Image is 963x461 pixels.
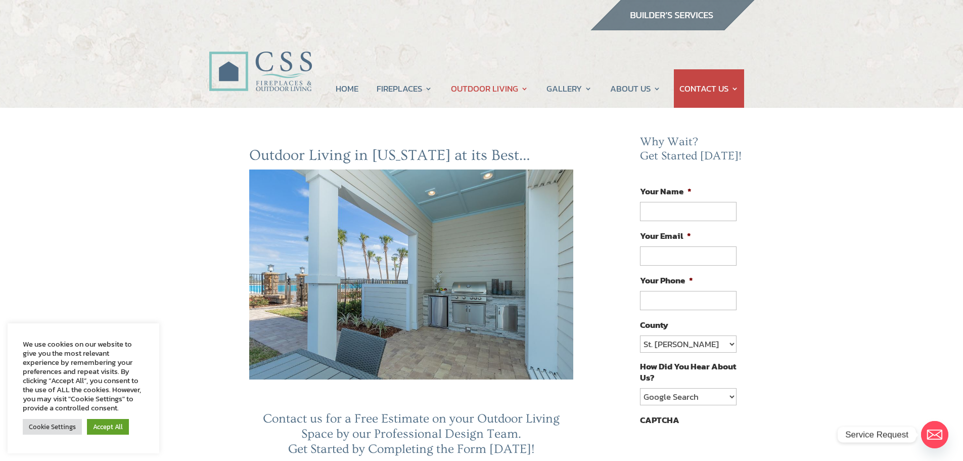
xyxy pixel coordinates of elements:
[640,319,668,330] label: County
[451,69,528,108] a: OUTDOOR LIVING
[679,69,739,108] a: CONTACT US
[23,419,82,435] a: Cookie Settings
[640,230,691,241] label: Your Email
[377,69,432,108] a: FIREPLACES
[209,23,312,97] img: CSS Fireplaces & Outdoor Living (Formerly Construction Solutions & Supply)- Jacksonville Ormond B...
[546,69,592,108] a: GALLERY
[921,421,948,448] a: Email
[23,340,144,412] div: We use cookies on our website to give you the most relevant experience by remembering your prefer...
[640,275,693,286] label: Your Phone
[336,69,358,108] a: HOME
[640,186,692,197] label: Your Name
[249,170,574,379] img: outdoor living florida css fireplaces and outdoor living MG0277
[640,135,744,168] h2: Why Wait? Get Started [DATE]!
[87,419,129,435] a: Accept All
[640,361,736,383] label: How Did You Hear About Us?
[249,146,574,170] h2: Outdoor Living in [US_STATE] at its Best…
[610,69,661,108] a: ABOUT US
[590,21,755,34] a: builder services construction supply
[640,414,679,426] label: CAPTCHA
